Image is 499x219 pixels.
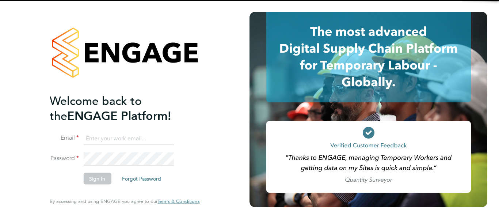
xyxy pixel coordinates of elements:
label: Password [50,155,79,162]
label: Email [50,134,79,142]
button: Sign In [83,173,111,185]
a: Terms & Conditions [157,199,199,204]
button: Forgot Password [116,173,167,185]
span: By accessing and using ENGAGE you agree to our [50,198,199,204]
span: Welcome back to the [50,94,142,123]
h2: ENGAGE Platform! [50,93,192,123]
input: Enter your work email... [83,132,174,145]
